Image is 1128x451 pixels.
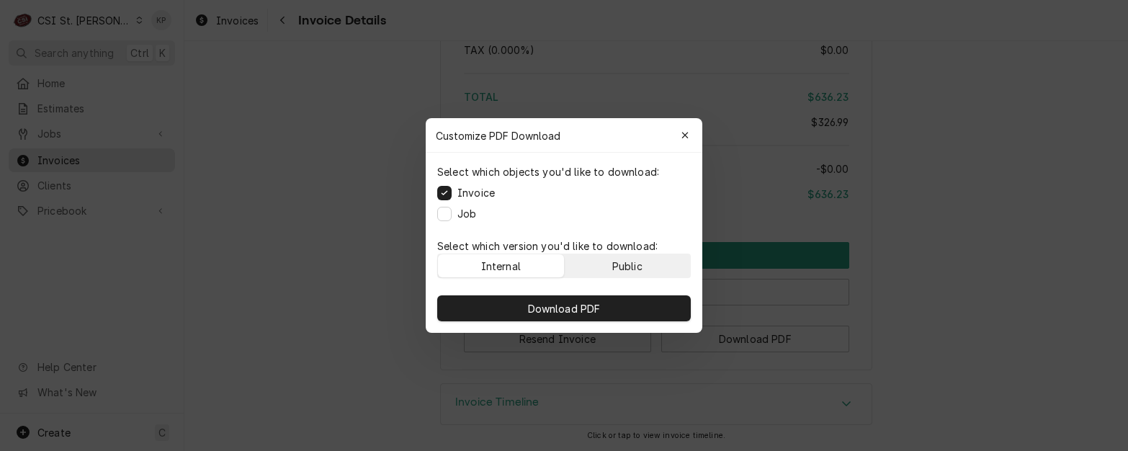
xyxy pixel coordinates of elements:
div: Public [612,259,643,274]
button: Download PDF [437,295,691,321]
div: Customize PDF Download [426,118,702,153]
div: Internal [481,259,521,274]
label: Invoice [457,185,495,200]
span: Download PDF [525,301,604,316]
p: Select which version you'd like to download: [437,238,691,254]
label: Job [457,206,476,221]
p: Select which objects you'd like to download: [437,164,659,179]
